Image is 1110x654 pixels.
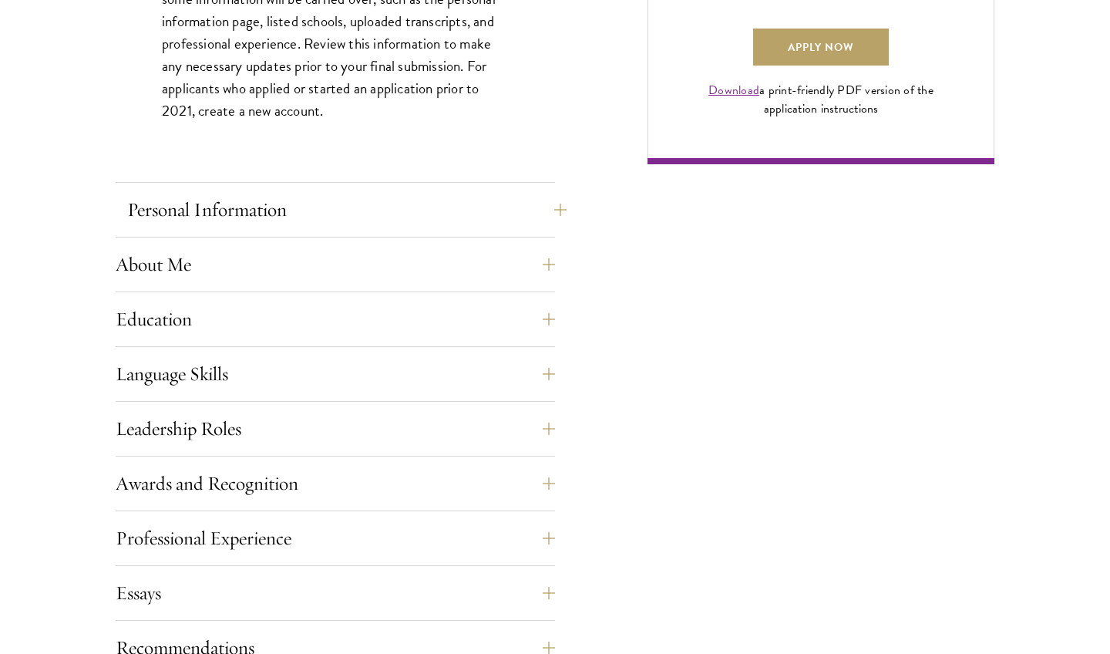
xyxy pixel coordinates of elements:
button: Language Skills [116,356,555,393]
button: About Me [116,246,555,283]
div: a print-friendly PDF version of the application instructions [691,81,951,118]
button: Awards and Recognition [116,465,555,502]
button: Education [116,301,555,338]
button: Essays [116,575,555,612]
button: Leadership Roles [116,410,555,447]
a: Apply Now [753,29,889,66]
button: Personal Information [127,191,567,228]
a: Download [708,81,759,99]
button: Professional Experience [116,520,555,557]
